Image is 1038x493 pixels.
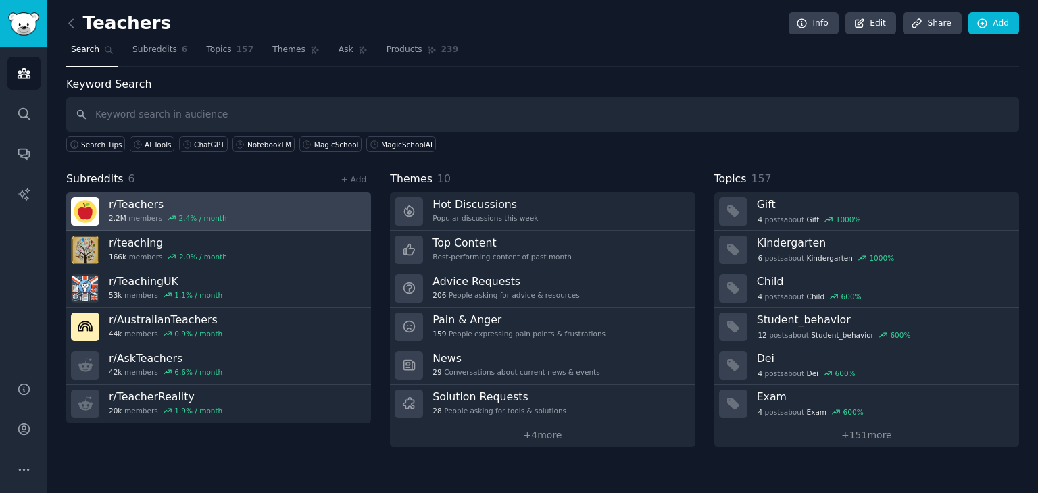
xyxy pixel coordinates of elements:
span: Search [71,44,99,56]
h3: r/ Teachers [109,197,227,211]
div: ChatGPT [194,140,224,149]
div: People asking for advice & resources [432,290,579,300]
span: 6 [128,172,135,185]
span: 6 [182,44,188,56]
span: 2.2M [109,213,126,223]
div: 2.4 % / month [179,213,227,223]
a: Pain & Anger159People expressing pain points & frustrations [390,308,695,346]
div: 600 % [841,292,862,301]
div: 6.6 % / month [174,367,222,377]
h3: Hot Discussions [432,197,538,211]
h3: r/ TeachingUK [109,274,222,288]
span: 4 [758,407,762,417]
img: AustralianTeachers [71,313,99,341]
span: Topics [206,44,231,56]
div: members [109,367,222,377]
span: 157 [237,44,254,56]
a: Edit [845,12,896,35]
div: 1.9 % / month [174,406,222,415]
div: members [109,252,227,261]
div: MagicSchoolAI [381,140,432,149]
h2: Teachers [66,13,171,34]
span: 20k [109,406,122,415]
span: 12 [758,330,766,340]
h3: Kindergarten [757,236,1010,250]
div: 600 % [843,407,864,417]
a: Kindergarten6postsaboutKindergarten1000% [714,231,1019,269]
span: 44k [109,329,122,338]
div: post s about [757,290,863,303]
span: 239 [441,44,459,56]
a: Info [789,12,839,35]
span: Child [807,292,825,301]
span: Themes [272,44,305,56]
a: +151more [714,423,1019,447]
div: post s about [757,329,912,341]
div: NotebookLM [247,140,291,149]
a: MagicSchoolAI [366,136,436,152]
span: 42k [109,367,122,377]
div: post s about [757,367,857,380]
span: 53k [109,290,122,300]
span: 157 [751,172,771,185]
span: 6 [758,253,762,263]
h3: r/ teaching [109,236,227,250]
span: Search Tips [81,140,122,149]
a: Dei4postsaboutDei600% [714,346,1019,385]
a: Share [903,12,961,35]
span: Dei [807,369,818,378]
div: Best-performing content of past month [432,252,572,261]
a: r/TeachingUK53kmembers1.1% / month [66,269,371,308]
span: Kindergarten [807,253,853,263]
span: 29 [432,367,441,377]
a: r/AustralianTeachers44kmembers0.9% / month [66,308,371,346]
span: Products [387,44,422,56]
a: Topics157 [201,39,258,67]
h3: Child [757,274,1010,288]
span: 206 [432,290,446,300]
a: r/TeacherReality20kmembers1.9% / month [66,385,371,423]
span: Subreddits [132,44,177,56]
h3: r/ TeacherReality [109,390,222,404]
a: Solution Requests28People asking for tools & solutions [390,385,695,423]
div: People asking for tools & solutions [432,406,566,415]
h3: Advice Requests [432,274,579,288]
a: + Add [341,175,366,184]
a: News29Conversations about current news & events [390,346,695,385]
div: members [109,290,222,300]
a: NotebookLM [232,136,295,152]
button: Search Tips [66,136,125,152]
span: Student_behavior [811,330,874,340]
h3: Solution Requests [432,390,566,404]
h3: Exam [757,390,1010,404]
a: MagicSchool [299,136,362,152]
div: AI Tools [145,140,171,149]
a: Hot DiscussionsPopular discussions this week [390,192,695,231]
span: 159 [432,329,446,338]
div: Popular discussions this week [432,213,538,223]
h3: Pain & Anger [432,313,605,327]
a: Ask [334,39,372,67]
span: 4 [758,369,762,378]
a: Exam4postsaboutExam600% [714,385,1019,423]
a: Search [66,39,118,67]
div: 1000 % [869,253,894,263]
div: 2.0 % / month [179,252,227,261]
a: r/Teachers2.2Mmembers2.4% / month [66,192,371,231]
img: GummySearch logo [8,12,39,36]
div: members [109,213,227,223]
a: Subreddits6 [128,39,192,67]
h3: r/ AskTeachers [109,351,222,365]
span: 4 [758,215,762,224]
h3: News [432,351,599,365]
div: post s about [757,252,895,264]
div: members [109,406,222,415]
a: Add [968,12,1019,35]
h3: Gift [757,197,1010,211]
span: 166k [109,252,126,261]
input: Keyword search in audience [66,97,1019,132]
a: Advice Requests206People asking for advice & resources [390,269,695,308]
span: 28 [432,406,441,415]
span: Topics [714,171,747,188]
div: Conversations about current news & events [432,367,599,377]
